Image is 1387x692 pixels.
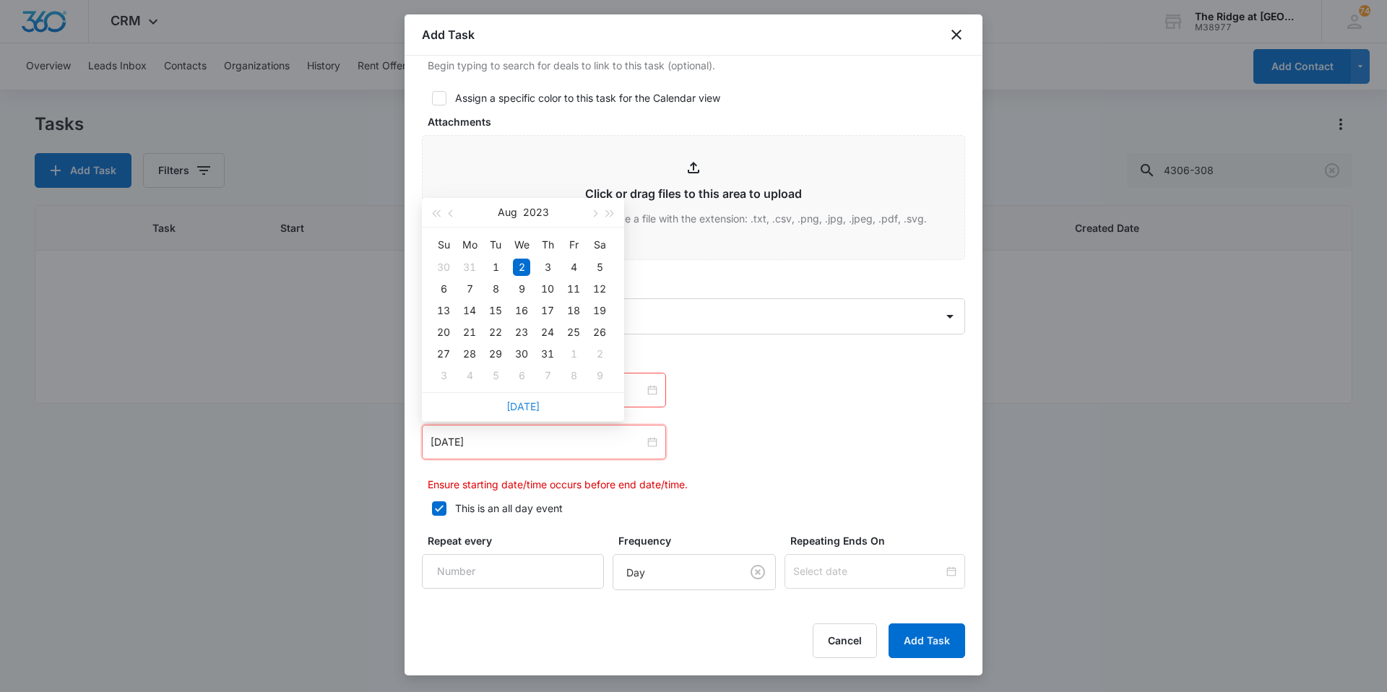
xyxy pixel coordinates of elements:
[587,300,613,321] td: 2023-08-19
[431,233,457,256] th: Su
[428,533,610,548] label: Repeat every
[435,280,452,298] div: 6
[591,259,608,276] div: 5
[457,343,483,365] td: 2023-08-28
[431,321,457,343] td: 2023-08-20
[509,343,535,365] td: 2023-08-30
[513,280,530,298] div: 9
[435,345,452,363] div: 27
[535,278,561,300] td: 2023-08-10
[435,367,452,384] div: 3
[509,278,535,300] td: 2023-08-09
[457,233,483,256] th: Mo
[565,280,582,298] div: 11
[461,302,478,319] div: 14
[457,365,483,386] td: 2023-09-04
[948,26,965,43] button: close
[509,321,535,343] td: 2023-08-23
[513,345,530,363] div: 30
[483,256,509,278] td: 2023-08-01
[535,365,561,386] td: 2023-09-07
[431,434,644,450] input: Aug 2, 2023
[513,367,530,384] div: 6
[483,300,509,321] td: 2023-08-15
[539,280,556,298] div: 10
[587,365,613,386] td: 2023-09-09
[509,365,535,386] td: 2023-09-06
[647,437,657,447] span: close-circle
[813,623,877,658] button: Cancel
[539,324,556,341] div: 24
[428,277,971,293] label: Assigned to
[483,278,509,300] td: 2023-08-08
[539,302,556,319] div: 17
[587,278,613,300] td: 2023-08-12
[790,533,971,548] label: Repeating Ends On
[457,256,483,278] td: 2023-07-31
[591,280,608,298] div: 12
[746,561,769,584] button: Clear
[539,345,556,363] div: 31
[428,58,965,73] p: Begin typing to search for deals to link to this task (optional).
[487,324,504,341] div: 22
[483,233,509,256] th: Tu
[523,198,549,227] button: 2023
[431,300,457,321] td: 2023-08-13
[431,343,457,365] td: 2023-08-27
[428,114,971,129] label: Attachments
[561,343,587,365] td: 2023-09-01
[565,302,582,319] div: 18
[461,345,478,363] div: 28
[591,324,608,341] div: 26
[561,233,587,256] th: Fr
[457,278,483,300] td: 2023-08-07
[483,343,509,365] td: 2023-08-29
[587,233,613,256] th: Sa
[535,321,561,343] td: 2023-08-24
[591,367,608,384] div: 9
[435,324,452,341] div: 20
[435,302,452,319] div: 13
[618,533,782,548] label: Frequency
[565,259,582,276] div: 4
[457,300,483,321] td: 2023-08-14
[461,280,478,298] div: 7
[509,300,535,321] td: 2023-08-16
[565,367,582,384] div: 8
[423,136,964,259] input: Click or drag files to this area to upload
[513,259,530,276] div: 2
[561,278,587,300] td: 2023-08-11
[457,321,483,343] td: 2023-08-21
[487,367,504,384] div: 5
[587,343,613,365] td: 2023-09-02
[539,259,556,276] div: 3
[647,385,657,395] span: close-circle
[561,365,587,386] td: 2023-09-08
[535,300,561,321] td: 2023-08-17
[422,26,475,43] h1: Add Task
[535,256,561,278] td: 2023-08-03
[487,259,504,276] div: 1
[591,302,608,319] div: 19
[889,623,965,658] button: Add Task
[509,256,535,278] td: 2023-08-02
[561,321,587,343] td: 2023-08-25
[461,259,478,276] div: 31
[431,278,457,300] td: 2023-08-06
[535,233,561,256] th: Th
[461,367,478,384] div: 4
[461,324,478,341] div: 21
[587,256,613,278] td: 2023-08-05
[487,302,504,319] div: 15
[565,324,582,341] div: 25
[591,345,608,363] div: 2
[455,501,563,516] div: This is an all day event
[498,198,517,227] button: Aug
[535,343,561,365] td: 2023-08-31
[513,302,530,319] div: 16
[509,233,535,256] th: We
[487,345,504,363] div: 29
[483,321,509,343] td: 2023-08-22
[428,477,965,492] p: Ensure starting date/time occurs before end date/time.
[487,280,504,298] div: 8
